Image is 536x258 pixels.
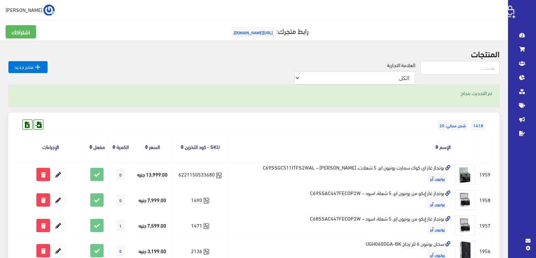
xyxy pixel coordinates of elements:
a: اشتراكك [6,25,36,38]
a: الإسم [439,142,451,151]
td: بوتجاز غاز اي كوك سمارت يونيون اير، 5 شعلات، [PERSON_NAME] – C69SSGC511ITFS2WAL [228,162,452,187]
span: يونيون آير [428,224,447,234]
td: بوتجاز غاز إيكو من يونيون اير، 5 شعلة، اسود – C68SSAC447FECOP2W [228,213,452,238]
span: 0 [116,194,125,206]
img: botgaz-ghaz-ay-kok-smart-yonyon-ayr-5-shaalat-stanls-styl-c69ssgc511itfs2wal.jpg [454,164,475,185]
img: botgaz-ghaz-ayko-mn-yonyon-ayr-5-shaal-asod-c69ssac447fecop2w.jpg [454,189,475,210]
span: 0 [116,245,125,257]
span: يونيون آير [428,173,447,184]
td: بوتجاز غاز إيكو من يونيون اير، 5 شعلة، اسود – C69SSAC447FECOP2W [228,187,452,213]
a: مفعل [93,142,105,151]
label: العلامة التجارية [387,61,415,69]
span: 0 [116,169,125,180]
svg: Synced with Zoho Books [204,249,209,255]
p: تم التحديث بنجاح [16,89,492,97]
input: بحث... [421,61,500,74]
a: SKU - كود التخزين [185,142,220,151]
td: 13,999.00 جنيه [132,162,172,187]
h2: المنتجات [8,49,500,58]
a: السعر [149,142,160,151]
td: 1959 [477,162,492,187]
img: botgaz-ghaz-ayko-mn-yonyon-ayr-5-shaal-asod-c68ssac447fecop2w.jpg [454,215,475,236]
a: الكمية [117,142,129,151]
a: منتج جديد [8,61,48,73]
svg: Synced with Zoho Books [204,198,209,203]
span: 1 [116,220,125,231]
td: 1958 [477,187,492,213]
i:  [34,63,42,71]
img: ... [43,5,55,16]
td: 6221150533680 [172,162,228,187]
span: 1418 [471,120,485,130]
svg: Synced with Zoho Books [204,223,209,229]
a: رابط متجرك:[URL][DOMAIN_NAME] [230,24,309,37]
span: يونيون آير [428,199,447,209]
td: 1490 [172,187,228,213]
span: شحن مجاني: 20 [437,120,468,130]
td: 7,999.00 جنيه [132,187,172,213]
svg: Synced with Zoho Books [216,173,222,178]
span: [PERSON_NAME] [6,5,42,14]
a: ... [PERSON_NAME] [6,4,55,15]
span: [URL][DOMAIN_NAME] [232,27,275,37]
th: الإجراءات [16,132,86,162]
td: 7,599.00 جنيه [132,213,172,238]
td: 1957 [477,213,492,238]
td: 1471 [172,213,228,238]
